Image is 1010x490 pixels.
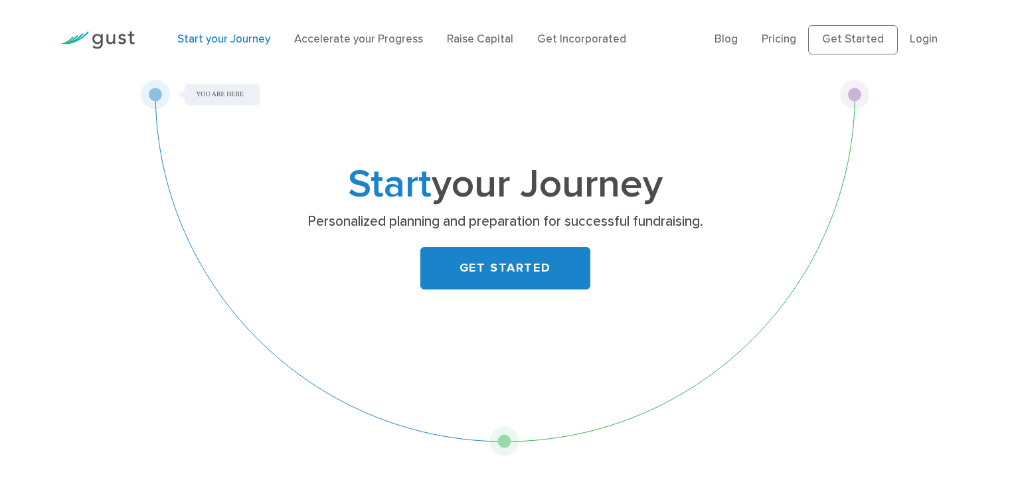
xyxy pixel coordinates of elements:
a: Blog [715,33,738,46]
a: Raise Capital [447,33,513,46]
a: Get Started [808,25,898,54]
img: Gust Logo [60,31,135,49]
h1: your Journey [243,167,768,203]
a: GET STARTED [420,247,590,289]
span: Start [348,161,432,208]
a: Start your Journey [177,33,270,46]
a: Pricing [762,33,796,46]
a: Get Incorporated [537,33,626,46]
a: Login [910,33,938,46]
p: Personalized planning and preparation for successful fundraising. [248,212,762,231]
a: Accelerate your Progress [294,33,423,46]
